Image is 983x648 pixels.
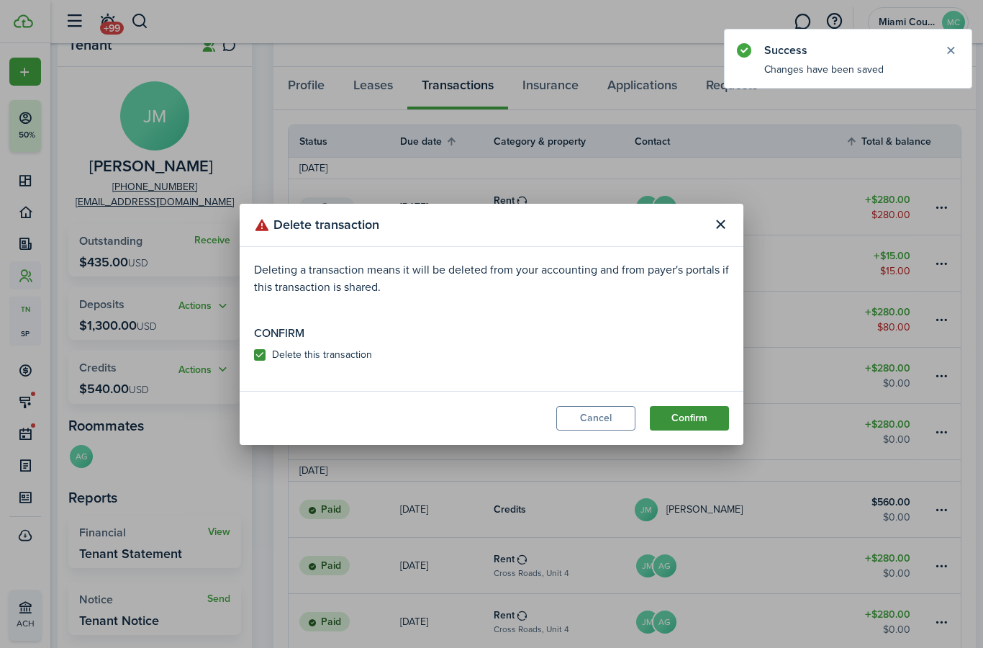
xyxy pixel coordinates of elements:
[254,325,729,342] p: Confirm
[941,40,961,60] button: Close notify
[650,406,729,431] button: Confirm
[725,62,971,88] notify-body: Changes have been saved
[708,212,733,237] button: Close modal
[764,42,930,59] notify-title: Success
[254,211,705,239] modal-title: Delete transaction
[254,349,372,361] label: Delete this transaction
[556,406,635,431] button: Cancel
[254,261,729,296] p: Deleting a transaction means it will be deleted from your accounting and from payer's portals if ...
